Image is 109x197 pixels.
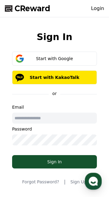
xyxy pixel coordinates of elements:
[12,155,97,168] button: Sign In
[91,5,104,12] a: Login
[24,159,85,165] div: Sign In
[22,179,59,185] a: Forgot Password?
[71,179,87,185] a: Sign Up
[12,70,97,84] button: Start with KakaoTalk
[12,104,97,110] p: Email
[12,52,97,66] button: Start with Google
[21,74,88,80] p: Start with KakaoTalk
[2,147,40,162] a: Home
[49,90,60,97] p: or
[90,156,104,161] span: Settings
[15,156,26,161] span: Home
[12,126,97,132] p: Password
[21,56,88,62] div: Start with Google
[5,4,50,13] a: CReward
[40,147,78,162] a: Messages
[37,32,72,42] h2: Sign In
[64,178,65,185] span: |
[15,4,50,13] span: CReward
[50,156,68,161] span: Messages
